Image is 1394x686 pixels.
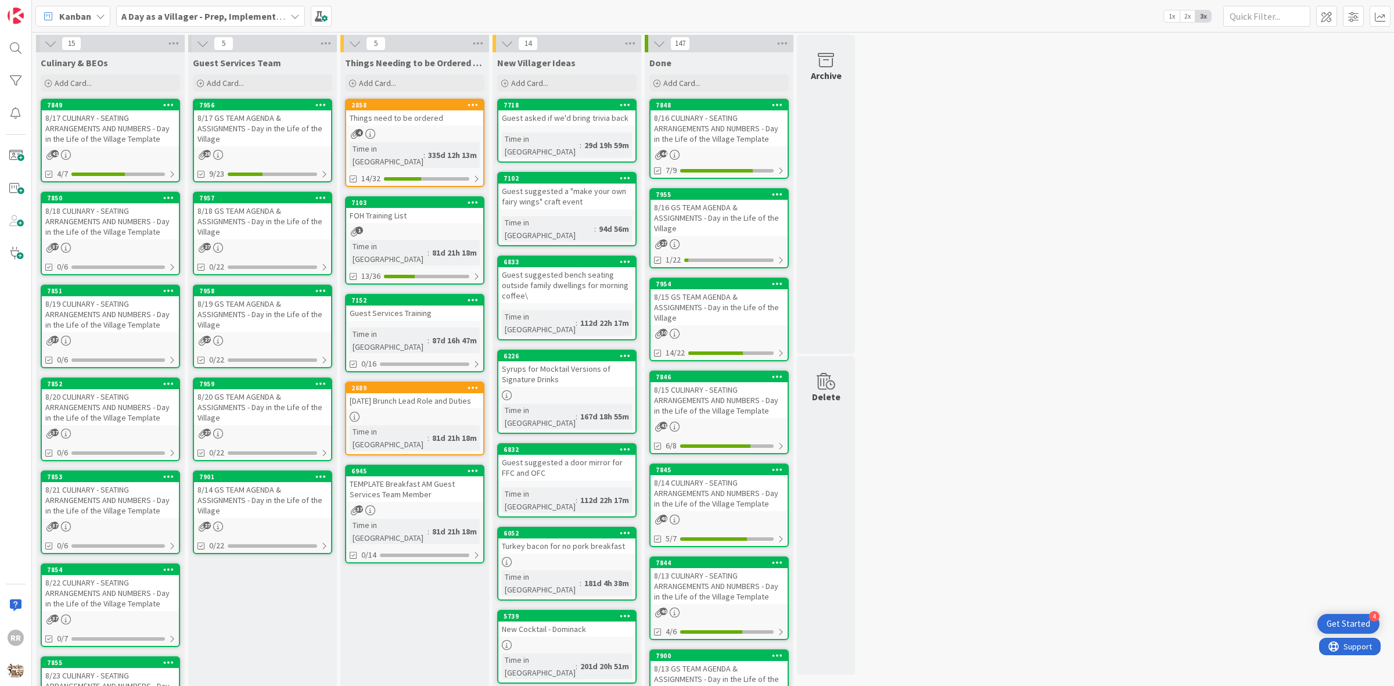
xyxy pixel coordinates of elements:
[670,37,690,51] span: 147
[497,610,637,684] a: 5739New Cocktail - DominackTime in [GEOGRAPHIC_DATA]:201d 20h 51m
[41,563,180,647] a: 78548/22 CULINARY - SEATING ARRANGEMENTS AND NUMBERS - Day in the Life of the Village Template0/7
[425,149,480,161] div: 335d 12h 13m
[47,659,179,667] div: 7855
[42,658,179,668] div: 7855
[47,101,179,109] div: 7849
[346,383,483,393] div: 2689
[361,173,380,185] span: 14/32
[194,472,331,518] div: 79018/14 GS TEAM AGENDA & ASSIGNMENTS - Day in the Life of the Village
[47,194,179,202] div: 7850
[209,540,224,552] span: 0/22
[423,149,425,161] span: :
[651,110,788,146] div: 8/16 CULINARY - SEATING ARRANGEMENTS AND NUMBERS - Day in the Life of the Village Template
[350,519,427,544] div: Time in [GEOGRAPHIC_DATA]
[361,270,380,282] span: 13/36
[504,101,635,109] div: 7718
[193,285,332,368] a: 79588/19 GS TEAM AGENDA & ASSIGNMENTS - Day in the Life of the Village0/22
[651,289,788,325] div: 8/15 GS TEAM AGENDA & ASSIGNMENTS - Day in the Life of the Village
[502,487,576,513] div: Time in [GEOGRAPHIC_DATA]
[351,101,483,109] div: 2858
[42,286,179,332] div: 78518/19 CULINARY - SEATING ARRANGEMENTS AND NUMBERS - Day in the Life of the Village Template
[498,100,635,110] div: 7718
[351,296,483,304] div: 7152
[497,443,637,518] a: 6832Guest suggested a door mirror for FFC and OFCTime in [GEOGRAPHIC_DATA]:112d 22h 17m
[8,8,24,24] img: Visit kanbanzone.com
[346,197,483,208] div: 7103
[355,227,363,234] span: 1
[207,78,244,88] span: Add Card...
[350,240,427,265] div: Time in [GEOGRAPHIC_DATA]
[511,78,548,88] span: Add Card...
[427,525,429,538] span: :
[209,447,224,459] span: 0/22
[345,196,484,285] a: 7103FOH Training ListTime in [GEOGRAPHIC_DATA]:81d 21h 18m13/36
[203,522,211,529] span: 27
[203,336,211,343] span: 27
[203,150,211,157] span: 28
[649,57,671,69] span: Done
[649,99,789,179] a: 78488/16 CULINARY - SEATING ARRANGEMENTS AND NUMBERS - Day in the Life of the Village Template7/9
[651,372,788,382] div: 7846
[41,57,108,69] span: Culinary & BEOs
[594,222,596,235] span: :
[41,378,180,461] a: 78528/20 CULINARY - SEATING ARRANGEMENTS AND NUMBERS - Day in the Life of the Village Template0/6
[498,444,635,480] div: 6832Guest suggested a door mirror for FFC and OFC
[660,239,667,247] span: 27
[47,566,179,574] div: 7854
[498,100,635,125] div: 7718Guest asked if we'd bring trivia back
[42,286,179,296] div: 7851
[651,100,788,110] div: 7848
[361,358,376,370] span: 0/16
[8,630,24,646] div: RR
[656,466,788,474] div: 7845
[193,192,332,275] a: 79578/18 GS TEAM AGENDA & ASSIGNMENTS - Day in the Life of the Village0/22
[42,565,179,575] div: 7854
[346,295,483,321] div: 7152Guest Services Training
[577,410,632,423] div: 167d 18h 55m
[194,100,331,110] div: 7956
[346,466,483,502] div: 6945TEMPLATE Breakfast AM Guest Services Team Member
[59,9,91,23] span: Kanban
[651,100,788,146] div: 78488/16 CULINARY - SEATING ARRANGEMENTS AND NUMBERS - Day in the Life of the Village Template
[345,57,484,69] span: Things Needing to be Ordered - PUT IN CARD, Don't make new card
[502,310,576,336] div: Time in [GEOGRAPHIC_DATA]
[42,472,179,482] div: 7853
[498,257,635,303] div: 6833Guest suggested bench seating outside family dwellings for morning coffee\
[576,494,577,507] span: :
[209,168,224,180] span: 9/23
[1195,10,1211,22] span: 3x
[498,351,635,387] div: 6226Syrups for Mocktail Versions of Signature Drinks
[663,78,700,88] span: Add Card...
[203,429,211,436] span: 27
[656,101,788,109] div: 7848
[812,390,840,404] div: Delete
[651,558,788,568] div: 7844
[194,100,331,146] div: 79568/17 GS TEAM AGENDA & ASSIGNMENTS - Day in the Life of the Village
[194,296,331,332] div: 8/19 GS TEAM AGENDA & ASSIGNMENTS - Day in the Life of the Village
[576,410,577,423] span: :
[214,37,233,51] span: 5
[42,203,179,239] div: 8/18 CULINARY - SEATING ARRANGEMENTS AND NUMBERS - Day in the Life of the Village Template
[498,528,635,554] div: 6052Turkey bacon for no pork breakfast
[497,99,637,163] a: 7718Guest asked if we'd bring trivia backTime in [GEOGRAPHIC_DATA]:29d 19h 59m
[41,192,180,275] a: 78508/18 CULINARY - SEATING ARRANGEMENTS AND NUMBERS - Day in the Life of the Village Template0/6
[581,139,632,152] div: 29d 19h 59m
[8,662,24,678] img: avatar
[194,193,331,239] div: 79578/18 GS TEAM AGENDA & ASSIGNMENTS - Day in the Life of the Village
[193,470,332,554] a: 79018/14 GS TEAM AGENDA & ASSIGNMENTS - Day in the Life of the Village0/22
[666,164,677,177] span: 7/9
[361,549,376,561] span: 0/14
[651,651,788,661] div: 7900
[660,515,667,522] span: 40
[57,261,68,273] span: 0/6
[427,334,429,347] span: :
[346,100,483,125] div: 2858Things need to be ordered
[576,660,577,673] span: :
[346,306,483,321] div: Guest Services Training
[656,280,788,288] div: 7954
[51,615,59,622] span: 37
[194,286,331,296] div: 7958
[429,525,480,538] div: 81d 21h 18m
[576,317,577,329] span: :
[580,139,581,152] span: :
